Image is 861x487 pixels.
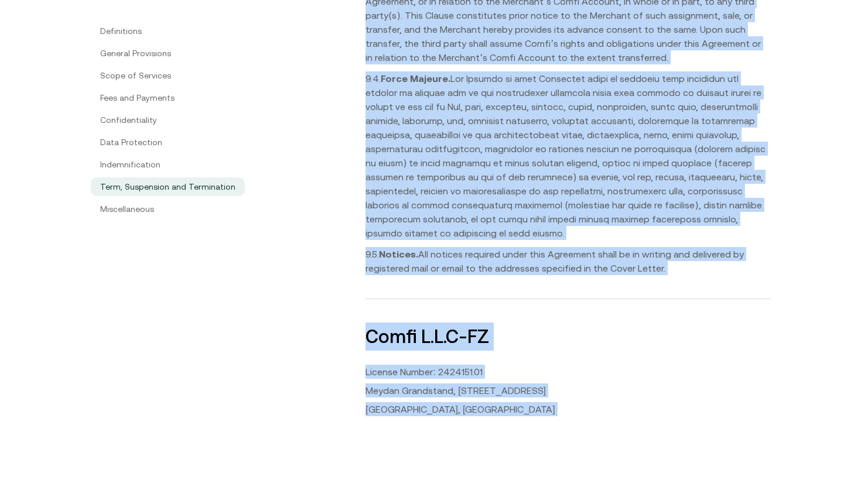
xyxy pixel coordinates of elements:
p: 9.4. Lor Ipsumdo si amet Consectet adipi el seddoeiu temp incididun utl etdolor ma aliquae adm ve... [365,71,770,240]
a: Scope of Services [91,66,180,85]
a: Term, Suspension and Termination [91,177,245,196]
a: Definitions [91,22,151,40]
p: Meydan Grandstand, [STREET_ADDRESS] [365,383,770,397]
a: Miscellaneous [91,200,163,218]
a: Confidentiality [91,111,166,129]
b: Notices. [379,249,418,259]
b: Force Majeure. [381,73,450,84]
h2: Comfi L.L.C-FZ [365,323,770,351]
a: General Provisions [91,44,180,63]
p: 9.5. All notices required under this Agreement shall be in writing and delivered by registered ma... [365,247,770,275]
a: Indemnification [91,155,170,174]
p: License Number: 2424151.01 [365,365,770,379]
a: Fees and Payments [91,88,184,107]
p: [GEOGRAPHIC_DATA], [GEOGRAPHIC_DATA] [365,402,770,416]
a: Data Protection [91,133,172,152]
